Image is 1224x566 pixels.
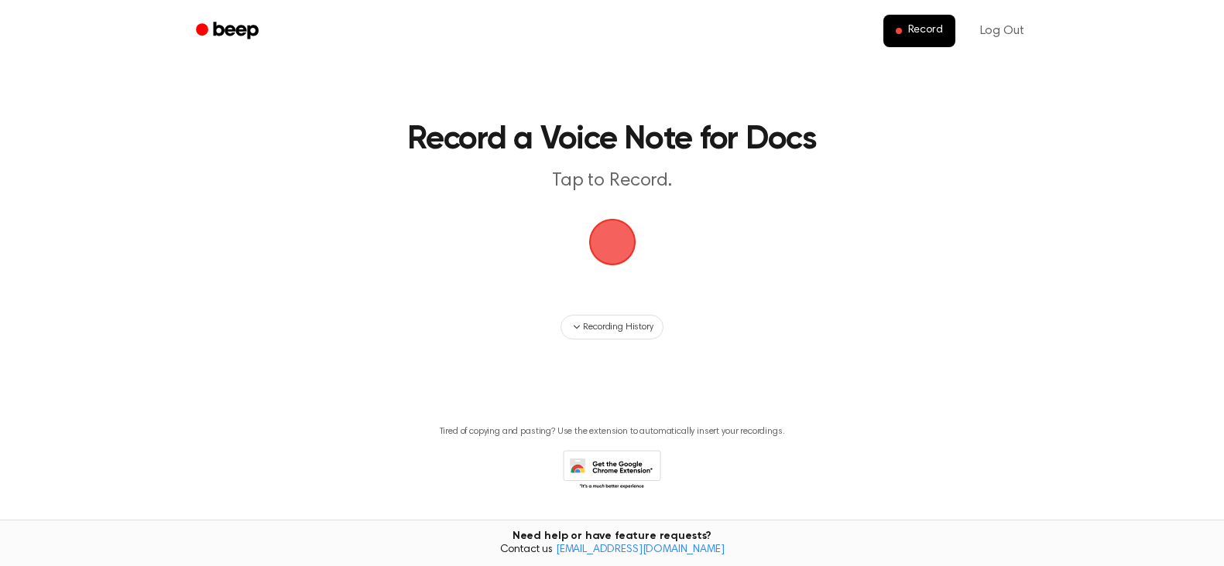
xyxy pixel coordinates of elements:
img: Beep Logo [589,219,636,265]
p: Tap to Record. [315,169,910,194]
a: [EMAIL_ADDRESS][DOMAIN_NAME] [556,544,725,555]
button: Recording History [561,315,663,339]
span: Record [908,24,943,38]
button: Record [883,15,955,47]
a: Beep [185,16,273,46]
a: Log Out [965,12,1040,49]
p: Tired of copying and pasting? Use the extension to automatically insert your recordings. [440,426,785,438]
h1: Record a Voice Note for Docs [216,124,1009,156]
span: Contact us [9,544,1215,557]
span: Recording History [583,320,653,334]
